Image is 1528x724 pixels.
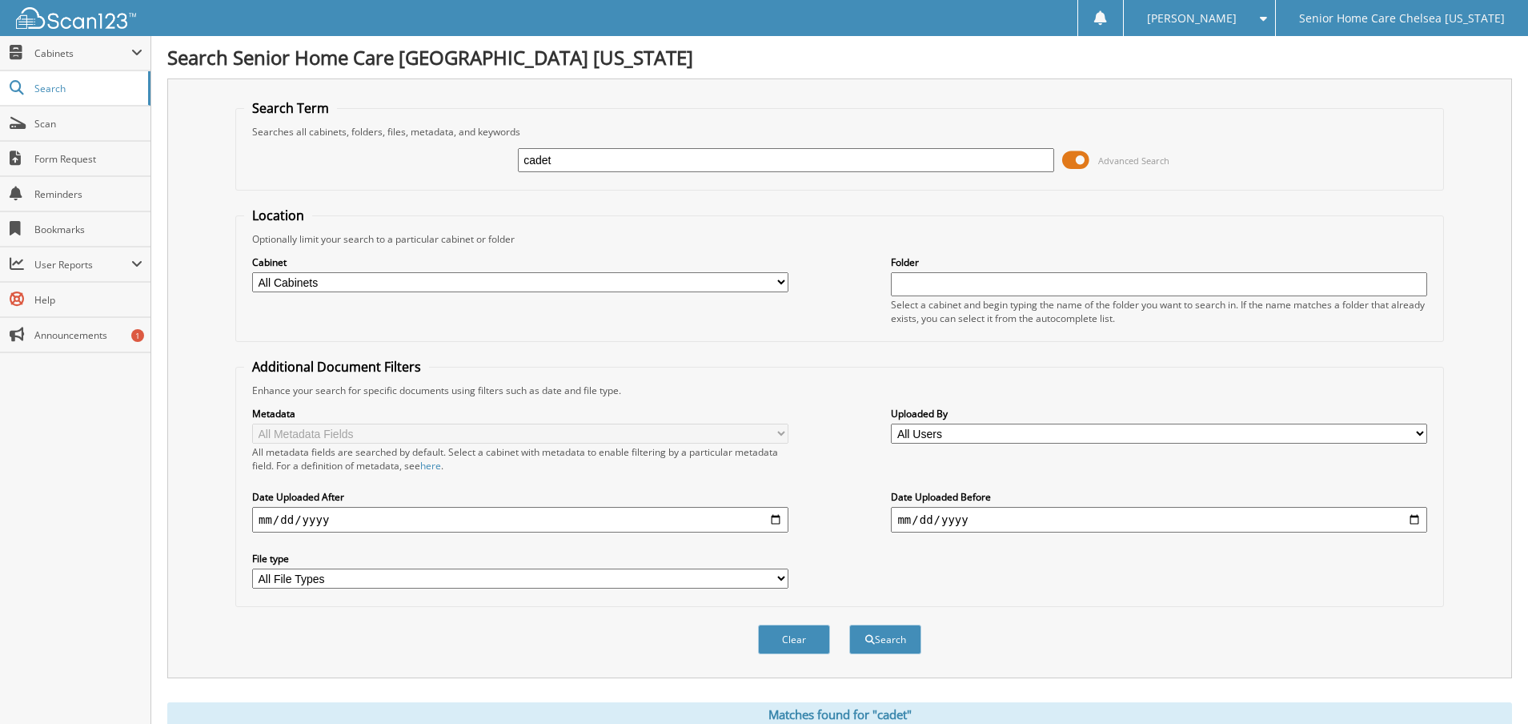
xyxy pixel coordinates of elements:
div: Select a cabinet and begin typing the name of the folder you want to search in. If the name match... [891,298,1427,325]
span: Senior Home Care Chelsea [US_STATE] [1299,14,1505,23]
span: Announcements [34,328,142,342]
label: Date Uploaded Before [891,490,1427,504]
h1: Search Senior Home Care [GEOGRAPHIC_DATA] [US_STATE] [167,44,1512,70]
span: Scan [34,117,142,131]
button: Clear [758,625,830,654]
span: Form Request [34,152,142,166]
span: Search [34,82,140,95]
label: Metadata [252,407,788,420]
a: here [420,459,441,473]
span: Cabinets [34,46,131,60]
legend: Location [244,207,312,224]
label: Cabinet [252,255,788,269]
span: Reminders [34,187,142,201]
label: Date Uploaded After [252,490,788,504]
input: end [891,507,1427,533]
legend: Search Term [244,99,337,117]
div: Searches all cabinets, folders, files, metadata, and keywords [244,125,1435,139]
label: Folder [891,255,1427,269]
div: All metadata fields are searched by default. Select a cabinet with metadata to enable filtering b... [252,445,788,473]
div: Enhance your search for specific documents using filters such as date and file type. [244,384,1435,397]
button: Search [849,625,921,654]
div: Optionally limit your search to a particular cabinet or folder [244,232,1435,246]
label: Uploaded By [891,407,1427,420]
label: File type [252,552,788,565]
span: Advanced Search [1098,155,1169,167]
span: Bookmarks [34,223,142,236]
span: User Reports [34,258,131,271]
span: Help [34,293,142,307]
span: [PERSON_NAME] [1147,14,1237,23]
input: start [252,507,788,533]
div: 1 [131,329,144,342]
img: scan123-logo-white.svg [16,7,136,29]
legend: Additional Document Filters [244,358,429,376]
